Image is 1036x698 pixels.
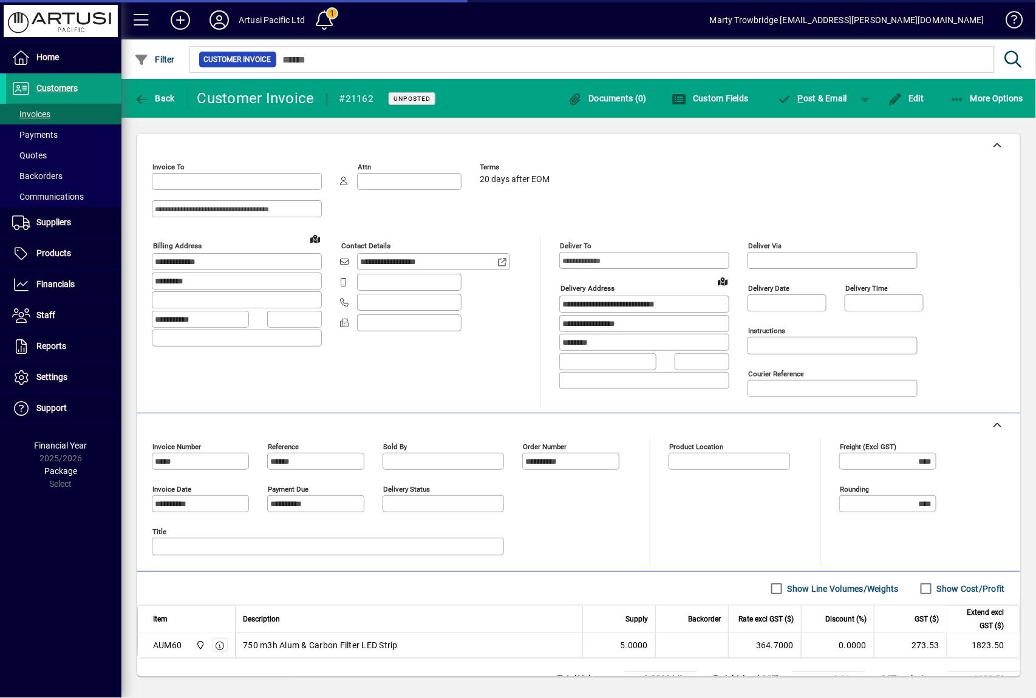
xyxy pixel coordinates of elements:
mat-label: Payment due [268,485,308,493]
span: Filter [134,55,175,64]
a: Products [6,239,121,269]
button: Back [131,87,178,109]
a: Invoices [6,104,121,124]
span: Backorders [12,171,63,181]
a: Payments [6,124,121,145]
span: Terms [480,163,553,171]
mat-label: Delivery date [748,284,789,293]
td: Freight (excl GST) [707,672,792,686]
mat-label: Attn [358,163,371,171]
span: Staff [36,310,55,320]
a: Support [6,393,121,424]
mat-label: Reference [268,442,299,451]
span: Customer Invoice [204,53,271,66]
mat-label: Deliver via [748,242,782,250]
a: Staff [6,300,121,331]
span: Reports [36,341,66,351]
span: Edit [888,93,924,103]
span: Customers [36,83,78,93]
a: Settings [6,362,121,393]
span: GST ($) [915,612,939,626]
span: Communications [12,192,84,202]
button: Edit [885,87,927,109]
span: Package [44,466,77,476]
button: More Options [947,87,1027,109]
mat-label: Freight (excl GST) [840,442,896,451]
span: Products [36,248,71,258]
span: Support [36,403,67,413]
span: Description [243,612,280,626]
button: Profile [200,9,239,31]
a: Knowledge Base [997,2,1021,42]
span: Main Warehouse [193,639,206,652]
span: Rate excl GST ($) [738,612,794,626]
mat-label: Sold by [383,442,407,451]
span: Unposted [394,95,431,103]
div: Artusi Pacific Ltd [239,10,305,30]
label: Show Line Volumes/Weights [785,583,899,595]
div: Marty Trowbridge [EMAIL_ADDRESS][PERSON_NAME][DOMAIN_NAME] [710,10,984,30]
td: GST exclusive [874,672,947,686]
span: Suppliers [36,217,71,227]
mat-label: Product location [669,442,723,451]
span: 5.0000 [621,639,649,651]
mat-label: Order number [523,442,567,451]
mat-label: Invoice number [152,442,201,451]
mat-label: Courier Reference [748,370,804,378]
span: Payments [12,130,58,140]
a: Communications [6,186,121,207]
span: Supply [625,612,648,626]
span: Financials [36,279,75,289]
span: Extend excl GST ($) [955,606,1004,632]
mat-label: Delivery status [383,485,430,493]
button: Add [161,9,200,31]
span: 20 days after EOM [480,175,550,185]
a: Backorders [6,166,121,186]
a: Suppliers [6,208,121,238]
a: Home [6,42,121,73]
td: 1823.50 [947,672,1020,686]
span: More Options [950,93,1024,103]
mat-label: Deliver To [560,242,591,250]
a: Reports [6,331,121,362]
td: 0.0000 [801,633,874,657]
app-page-header-button: Back [121,87,188,109]
span: Quotes [12,151,47,160]
span: Back [134,93,175,103]
span: Custom Fields [672,93,749,103]
span: Discount (%) [825,612,867,626]
label: Show Cost/Profit [935,583,1005,595]
mat-label: Instructions [748,327,785,335]
a: View on map [305,229,325,248]
button: Documents (0) [565,87,650,109]
button: Custom Fields [669,87,752,109]
span: Backorder [688,612,721,626]
span: Settings [36,372,67,382]
span: Home [36,52,59,62]
span: ost & Email [777,93,848,103]
span: 750 m3h Alum & Carbon Filter LED Strip [243,639,398,651]
div: 364.7000 [736,639,794,651]
span: Item [153,612,168,626]
div: Customer Invoice [197,89,315,108]
span: P [798,93,803,103]
div: #21162 [339,89,374,109]
button: Post & Email [771,87,854,109]
a: Quotes [6,145,121,166]
td: 273.53 [874,633,947,657]
span: Invoices [12,109,50,119]
span: Financial Year [35,441,87,450]
td: Total Volume [551,672,624,686]
mat-label: Invoice To [152,163,185,171]
a: View on map [713,271,732,291]
mat-label: Delivery time [845,284,888,293]
mat-label: Invoice date [152,485,191,493]
button: Filter [131,49,178,70]
td: 1823.50 [947,633,1020,657]
mat-label: Title [152,527,166,536]
td: 0.0000 M³ [624,672,697,686]
td: 0.00 [792,672,865,686]
span: Documents (0) [568,93,647,103]
div: AUM60 [153,639,182,651]
mat-label: Rounding [840,485,869,493]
